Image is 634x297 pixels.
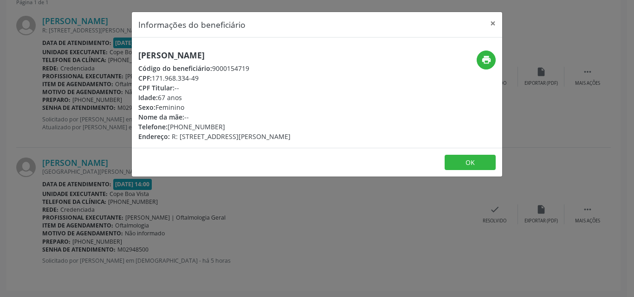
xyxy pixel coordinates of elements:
[138,102,291,112] div: Feminino
[172,132,291,141] span: R: [STREET_ADDRESS][PERSON_NAME]
[138,103,155,112] span: Sexo:
[481,55,492,65] i: print
[138,113,184,121] span: Nome da mãe:
[138,122,291,132] div: [PHONE_NUMBER]
[138,93,158,102] span: Idade:
[138,122,168,131] span: Telefone:
[138,63,291,73] div: 9000154719
[138,64,212,73] span: Código do beneficiário:
[138,73,291,83] div: 171.968.334-49
[138,83,175,92] span: CPF Titular:
[138,93,291,102] div: 67 anos
[138,51,291,60] h5: [PERSON_NAME]
[138,83,291,93] div: --
[138,112,291,122] div: --
[484,12,502,35] button: Close
[138,74,152,82] span: CPF:
[477,51,496,70] button: print
[138,132,170,141] span: Endereço:
[138,19,246,31] h5: Informações do beneficiário
[445,155,496,171] button: OK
